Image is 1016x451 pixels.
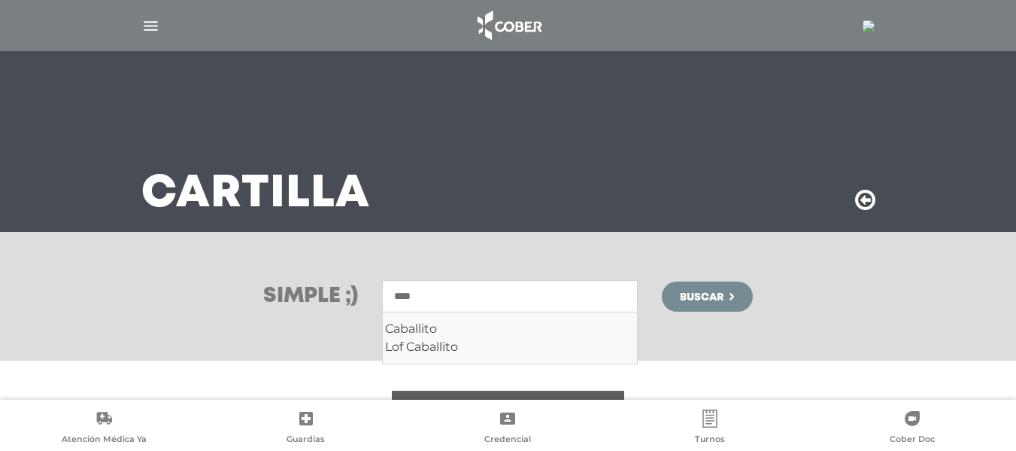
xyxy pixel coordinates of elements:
img: Cober_menu-lines-white.svg [141,17,160,35]
span: Turnos [695,434,725,447]
div: Caballito [385,320,635,338]
a: Atención Médica Ya [3,410,205,448]
button: Buscar [662,282,752,312]
h3: Simple ;) [263,286,358,307]
a: Guardias [205,410,408,448]
img: 7294 [863,20,875,32]
span: Cober Doc [890,434,935,447]
span: Guardias [287,434,325,447]
h3: Cartilla [141,175,370,214]
span: Buscar [680,292,723,303]
div: Lof Caballito [385,338,635,356]
a: Credencial [407,410,609,448]
span: Credencial [484,434,531,447]
span: Atención Médica Ya [62,434,147,447]
a: Turnos [609,410,811,448]
a: Cober Doc [811,410,1013,448]
img: logo_cober_home-white.png [469,8,548,44]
